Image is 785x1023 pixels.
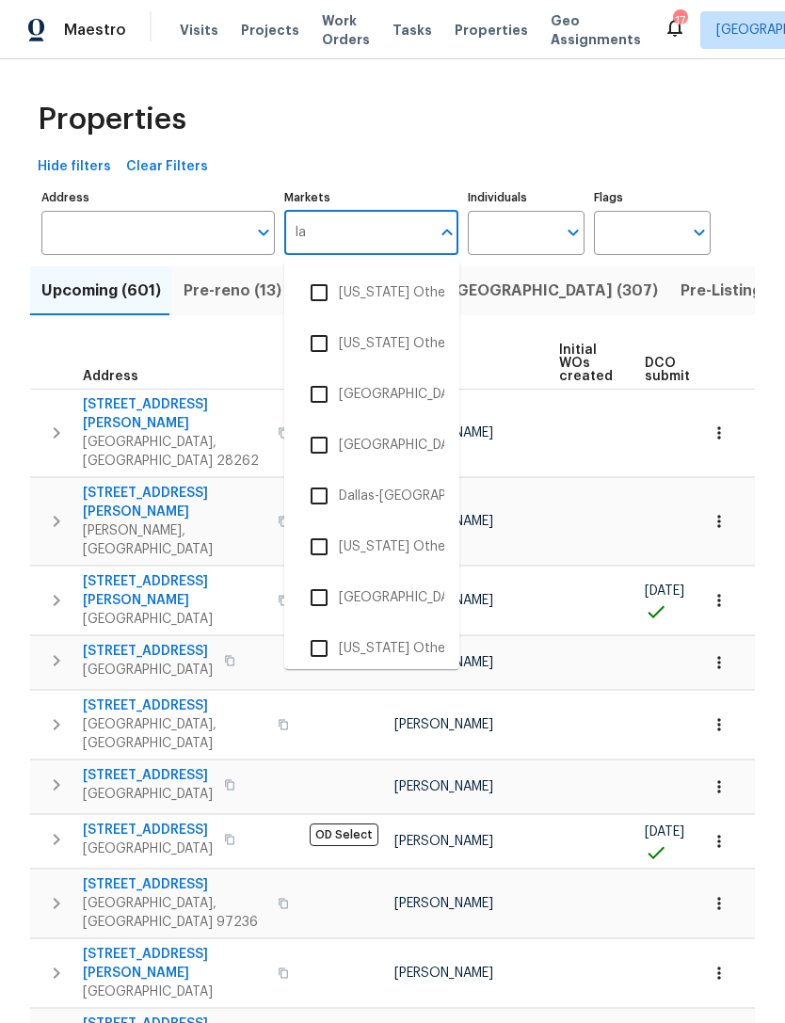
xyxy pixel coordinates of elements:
[126,155,208,179] span: Clear Filters
[284,192,459,203] label: Markets
[310,823,378,846] span: OD Select
[250,219,277,246] button: Open
[83,572,266,610] span: [STREET_ADDRESS][PERSON_NAME]
[83,875,266,894] span: [STREET_ADDRESS]
[30,150,119,184] button: Hide filters
[299,578,444,617] li: [GEOGRAPHIC_DATA]
[83,983,266,1001] span: [GEOGRAPHIC_DATA]
[559,344,613,383] span: Initial WOs created
[394,835,493,848] span: [PERSON_NAME]
[299,527,444,567] li: [US_STATE] Other
[83,521,266,559] span: [PERSON_NAME], [GEOGRAPHIC_DATA]
[83,821,213,839] span: [STREET_ADDRESS]
[83,785,213,804] span: [GEOGRAPHIC_DATA]
[38,155,111,179] span: Hide filters
[299,273,444,312] li: [US_STATE] Other
[299,425,444,465] li: [GEOGRAPHIC_DATA], [GEOGRAPHIC_DATA]
[83,894,266,932] span: [GEOGRAPHIC_DATA], [GEOGRAPHIC_DATA] 97236
[686,219,713,246] button: Open
[645,825,684,839] span: [DATE]
[83,839,213,858] span: [GEOGRAPHIC_DATA]
[83,484,266,521] span: [STREET_ADDRESS][PERSON_NAME]
[284,211,431,255] input: Search ...
[83,696,266,715] span: [STREET_ADDRESS]
[394,718,493,731] span: [PERSON_NAME]
[184,278,281,304] span: Pre-reno (13)
[394,897,493,910] span: [PERSON_NAME]
[431,278,658,304] span: In-[GEOGRAPHIC_DATA] (307)
[83,661,213,679] span: [GEOGRAPHIC_DATA]
[241,21,299,40] span: Projects
[551,11,641,49] span: Geo Assignments
[83,433,266,471] span: [GEOGRAPHIC_DATA], [GEOGRAPHIC_DATA] 28262
[392,24,432,37] span: Tasks
[645,584,684,598] span: [DATE]
[560,219,586,246] button: Open
[673,11,686,30] div: 17
[299,375,444,414] li: [GEOGRAPHIC_DATA]
[41,192,275,203] label: Address
[83,370,138,383] span: Address
[299,629,444,668] li: [US_STATE] Other
[83,395,266,433] span: [STREET_ADDRESS][PERSON_NAME]
[83,610,266,629] span: [GEOGRAPHIC_DATA]
[322,11,370,49] span: Work Orders
[83,642,213,661] span: [STREET_ADDRESS]
[299,476,444,516] li: Dallas-[GEOGRAPHIC_DATA]
[64,21,126,40] span: Maestro
[455,21,528,40] span: Properties
[180,21,218,40] span: Visits
[299,324,444,363] li: [US_STATE] Other
[38,110,186,129] span: Properties
[394,967,493,980] span: [PERSON_NAME]
[41,278,161,304] span: Upcoming (601)
[119,150,216,184] button: Clear Filters
[468,192,585,203] label: Individuals
[594,192,711,203] label: Flags
[394,780,493,793] span: [PERSON_NAME]
[83,766,213,785] span: [STREET_ADDRESS]
[83,715,266,753] span: [GEOGRAPHIC_DATA], [GEOGRAPHIC_DATA]
[434,219,460,246] button: Close
[83,945,266,983] span: [STREET_ADDRESS][PERSON_NAME]
[645,357,713,383] span: DCO submitted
